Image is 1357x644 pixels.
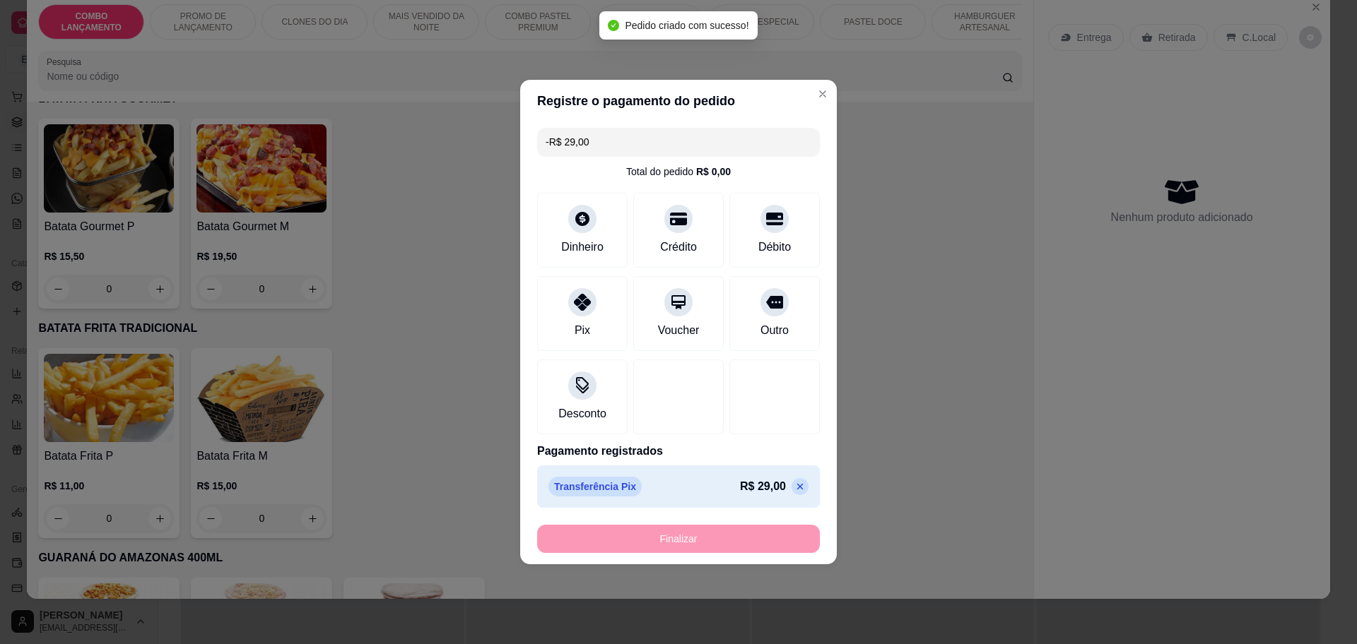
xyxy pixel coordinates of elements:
p: R$ 29,00 [740,478,786,495]
span: check-circle [608,20,619,31]
div: Pix [575,322,590,339]
header: Registre o pagamento do pedido [520,80,837,122]
div: Total do pedido [626,165,731,179]
div: Débito [758,239,791,256]
div: Voucher [658,322,700,339]
div: Outro [760,322,789,339]
div: Desconto [558,405,606,422]
p: Transferência Pix [548,477,642,496]
input: Ex.: hambúrguer de cordeiro [546,128,811,156]
button: Close [811,83,834,105]
div: Crédito [660,239,697,256]
span: Pedido criado com sucesso! [625,20,748,31]
div: Dinheiro [561,239,604,256]
div: R$ 0,00 [696,165,731,179]
p: Pagamento registrados [537,443,820,460]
